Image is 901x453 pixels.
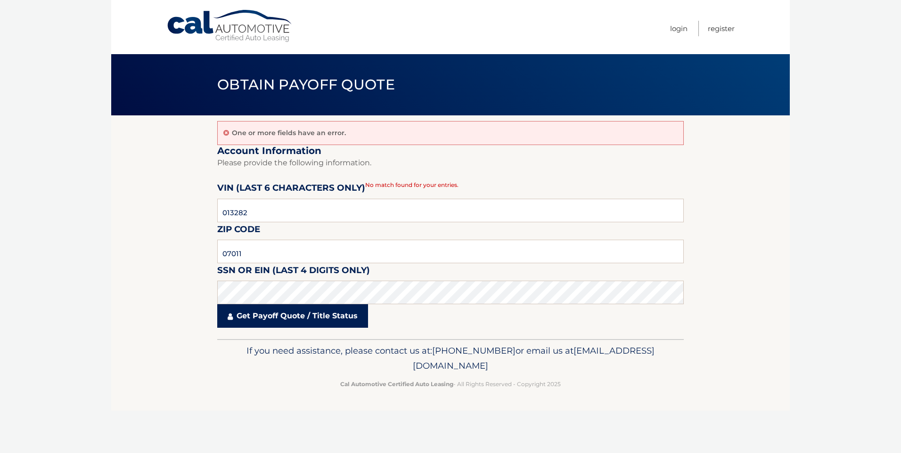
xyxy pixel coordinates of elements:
[670,21,688,36] a: Login
[217,222,260,240] label: Zip Code
[217,304,368,328] a: Get Payoff Quote / Title Status
[166,9,294,43] a: Cal Automotive
[413,345,655,371] span: [EMAIL_ADDRESS][DOMAIN_NAME]
[217,76,395,93] span: Obtain Payoff Quote
[223,379,678,389] p: - All Rights Reserved - Copyright 2025
[217,145,684,157] h2: Account Information
[217,156,684,170] p: Please provide the following information.
[223,343,678,373] p: If you need assistance, please contact us at: or email us at
[340,380,453,388] strong: Cal Automotive Certified Auto Leasing
[217,263,370,281] label: SSN or EIN (last 4 digits only)
[217,181,365,198] label: VIN (last 6 characters only)
[432,345,516,356] span: [PHONE_NUMBER]
[365,181,459,188] span: No match found for your entries.
[232,129,346,137] p: One or more fields have an error.
[708,21,735,36] a: Register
